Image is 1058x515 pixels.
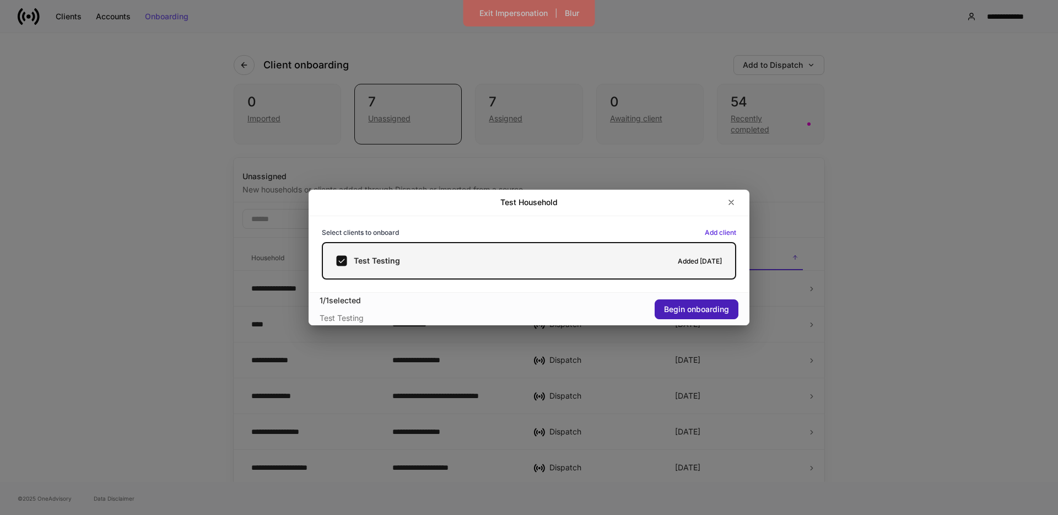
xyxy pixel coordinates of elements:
div: Test Testing [320,306,529,324]
h5: Test Testing [354,255,400,266]
button: Add client [705,229,736,236]
label: Test TestingAdded [DATE] [322,242,736,280]
div: Exit Impersonation [479,9,548,17]
button: Begin onboarding [655,299,738,319]
div: Begin onboarding [664,305,729,313]
h6: Added [DATE] [678,256,722,266]
div: 1 / 1 selected [320,295,529,306]
h2: Test Household [500,197,558,208]
div: Blur [565,9,579,17]
h6: Select clients to onboard [322,227,399,238]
